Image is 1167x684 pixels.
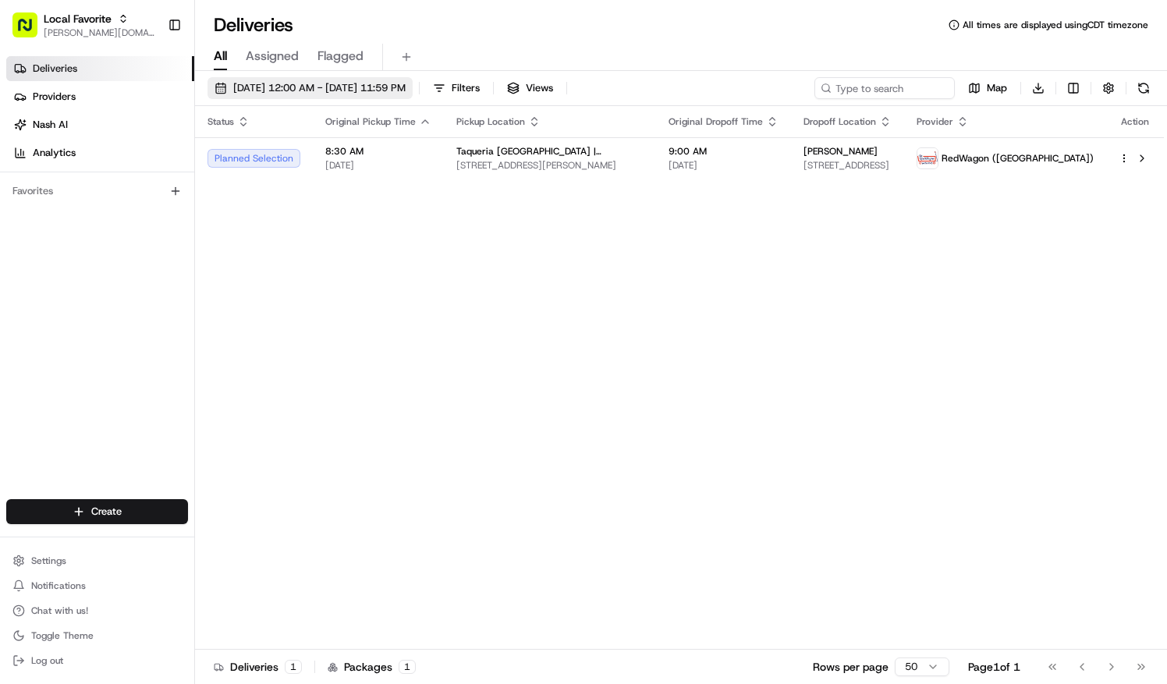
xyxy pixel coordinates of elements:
[917,148,938,168] img: time_to_eat_nevada_logo
[813,659,889,675] p: Rows per page
[1119,115,1151,128] div: Action
[987,81,1007,95] span: Map
[41,100,257,116] input: Clear
[6,499,188,524] button: Create
[6,112,194,137] a: Nash AI
[16,227,28,239] div: 📗
[33,118,68,132] span: Nash AI
[6,56,194,81] a: Deliveries
[426,77,487,99] button: Filters
[6,6,161,44] button: Local Favorite[PERSON_NAME][DOMAIN_NAME][EMAIL_ADDRESS][PERSON_NAME][DOMAIN_NAME]
[6,140,194,165] a: Analytics
[16,15,47,46] img: Nash
[110,263,189,275] a: Powered byPylon
[155,264,189,275] span: Pylon
[31,604,88,617] span: Chat with us!
[1133,77,1155,99] button: Refresh
[6,575,188,597] button: Notifications
[6,625,188,647] button: Toggle Theme
[317,47,364,66] span: Flagged
[16,148,44,176] img: 1736555255976-a54dd68f-1ca7-489b-9aae-adbdc363a1c4
[31,225,119,241] span: Knowledge Base
[456,115,525,128] span: Pickup Location
[669,145,779,158] span: 9:00 AM
[147,225,250,241] span: API Documentation
[942,152,1094,165] span: RedWagon ([GEOGRAPHIC_DATA])
[16,62,284,87] p: Welcome 👋
[814,77,955,99] input: Type to search
[961,77,1014,99] button: Map
[233,81,406,95] span: [DATE] 12:00 AM - [DATE] 11:59 PM
[132,227,144,239] div: 💻
[31,579,86,592] span: Notifications
[208,115,234,128] span: Status
[265,153,284,172] button: Start new chat
[91,505,122,519] span: Create
[53,148,256,164] div: Start new chat
[803,159,892,172] span: [STREET_ADDRESS]
[6,84,194,109] a: Providers
[963,19,1148,31] span: All times are displayed using CDT timezone
[456,145,644,158] span: Taqueria [GEOGRAPHIC_DATA] | [GEOGRAPHIC_DATA]
[328,659,416,675] div: Packages
[325,159,431,172] span: [DATE]
[500,77,560,99] button: Views
[325,115,416,128] span: Original Pickup Time
[6,550,188,572] button: Settings
[44,27,155,39] button: [PERSON_NAME][DOMAIN_NAME][EMAIL_ADDRESS][PERSON_NAME][DOMAIN_NAME]
[33,90,76,104] span: Providers
[456,159,644,172] span: [STREET_ADDRESS][PERSON_NAME]
[214,12,293,37] h1: Deliveries
[31,654,63,667] span: Log out
[214,47,227,66] span: All
[968,659,1020,675] div: Page 1 of 1
[803,115,876,128] span: Dropoff Location
[208,77,413,99] button: [DATE] 12:00 AM - [DATE] 11:59 PM
[325,145,431,158] span: 8:30 AM
[526,81,553,95] span: Views
[6,600,188,622] button: Chat with us!
[126,219,257,247] a: 💻API Documentation
[31,629,94,642] span: Toggle Theme
[246,47,299,66] span: Assigned
[31,555,66,567] span: Settings
[399,660,416,674] div: 1
[917,115,953,128] span: Provider
[669,159,779,172] span: [DATE]
[33,146,76,160] span: Analytics
[33,62,77,76] span: Deliveries
[9,219,126,247] a: 📗Knowledge Base
[44,11,112,27] button: Local Favorite
[53,164,197,176] div: We're available if you need us!
[285,660,302,674] div: 1
[803,145,878,158] span: [PERSON_NAME]
[6,650,188,672] button: Log out
[6,179,188,204] div: Favorites
[669,115,763,128] span: Original Dropoff Time
[452,81,480,95] span: Filters
[214,659,302,675] div: Deliveries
